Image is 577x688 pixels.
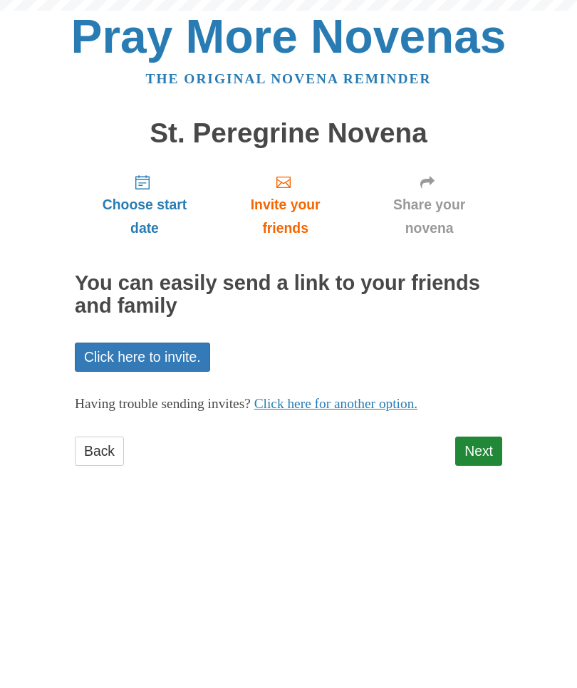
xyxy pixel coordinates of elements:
[89,193,200,240] span: Choose start date
[370,193,488,240] span: Share your novena
[146,71,432,86] a: The original novena reminder
[71,10,506,63] a: Pray More Novenas
[75,272,502,318] h2: You can easily send a link to your friends and family
[214,162,356,247] a: Invite your friends
[75,162,214,247] a: Choose start date
[75,118,502,149] h1: St. Peregrine Novena
[75,437,124,466] a: Back
[356,162,502,247] a: Share your novena
[455,437,502,466] a: Next
[254,396,418,411] a: Click here for another option.
[75,343,210,372] a: Click here to invite.
[75,396,251,411] span: Having trouble sending invites?
[229,193,342,240] span: Invite your friends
